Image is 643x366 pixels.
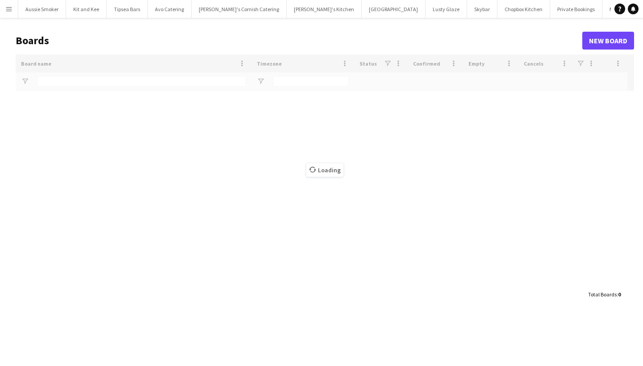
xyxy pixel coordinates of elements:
button: Tipsea Bars [107,0,148,18]
button: Avo Catering [148,0,192,18]
span: Total Boards [588,291,617,298]
h1: Boards [16,34,582,47]
button: Private Bookings [550,0,602,18]
button: Aussie Smoker [18,0,66,18]
div: : [588,286,621,303]
span: Loading [306,163,343,177]
a: New Board [582,32,634,50]
button: Kit and Kee [66,0,107,18]
button: Lusty Glaze [426,0,467,18]
button: [PERSON_NAME]'s Cornish Catering [192,0,287,18]
span: 0 [618,291,621,298]
button: [PERSON_NAME]'s Kitchen [287,0,362,18]
button: [GEOGRAPHIC_DATA] [362,0,426,18]
button: Chopbox Kitchen [497,0,550,18]
button: Skybar [467,0,497,18]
